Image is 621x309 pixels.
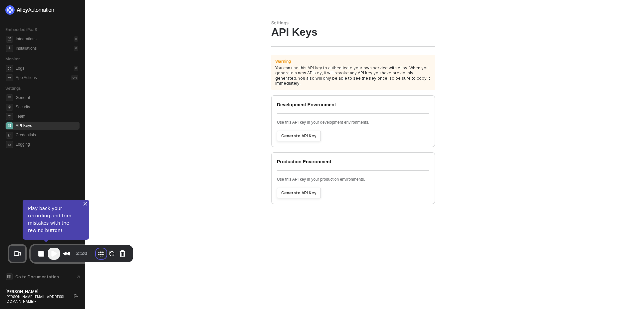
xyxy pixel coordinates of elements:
[277,131,321,141] button: Generate API Key
[271,26,435,38] div: API Keys
[16,140,78,148] span: Logging
[6,65,13,72] span: icon-logs
[16,112,78,120] span: Team
[5,5,80,15] a: logo
[16,103,78,111] span: Security
[74,36,78,42] div: 0
[277,188,321,198] button: Generate API Key
[5,294,68,304] div: [PERSON_NAME][EMAIL_ADDRESS][DOMAIN_NAME] •
[74,66,78,71] div: 0
[6,122,13,129] span: api-key
[281,190,316,196] div: Generate API Key
[16,75,37,81] div: App Actions
[6,141,13,148] span: logging
[74,46,78,51] div: 0
[277,158,429,170] div: Production Environment
[6,113,13,120] span: team
[16,66,24,71] div: Logs
[6,273,13,280] span: documentation
[6,74,13,81] span: icon-app-actions
[275,59,291,64] div: Warning
[6,94,13,101] span: general
[5,56,20,61] span: Monitor
[74,294,78,298] span: logout
[6,45,13,52] span: installations
[277,101,429,113] div: Development Environment
[271,20,435,26] div: Settings
[75,274,82,280] span: document-arrow
[275,65,431,86] div: You can use this API key to authenticate your own service with Alloy. When you generate a new API...
[16,131,78,139] span: Credentials
[6,132,13,139] span: credentials
[5,289,68,294] div: [PERSON_NAME]
[277,120,429,125] p: Use this API key in your development environments.
[16,122,78,130] span: API Keys
[5,86,21,91] span: Settings
[71,75,78,80] div: 0 %
[281,133,316,139] div: Generate API Key
[5,273,80,281] a: Knowledge Base
[15,274,59,280] span: Go to Documentation
[16,94,78,102] span: General
[5,5,55,15] img: logo
[6,36,13,43] span: integrations
[6,104,13,111] span: security
[277,177,429,182] p: Use this API key in your production environments.
[16,36,37,42] div: Integrations
[16,46,37,51] div: Installations
[5,27,37,32] span: Embedded iPaaS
